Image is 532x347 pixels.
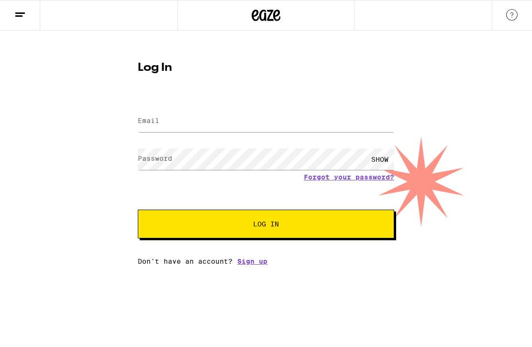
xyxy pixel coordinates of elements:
[138,111,394,132] input: Email
[138,155,172,162] label: Password
[138,210,394,238] button: Log In
[253,221,279,227] span: Log In
[138,117,159,124] label: Email
[237,257,267,265] a: Sign up
[138,257,394,265] div: Don't have an account?
[366,148,394,170] div: SHOW
[304,173,394,181] a: Forgot your password?
[138,62,394,74] h1: Log In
